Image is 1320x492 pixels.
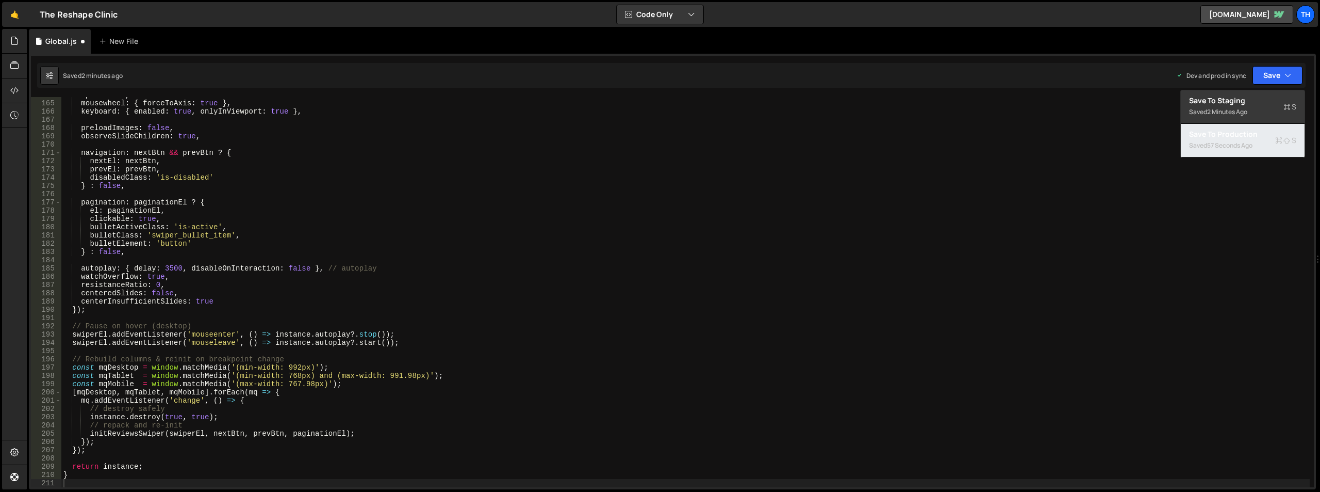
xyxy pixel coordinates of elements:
div: 183 [31,248,61,256]
span: S [1283,102,1296,112]
div: 199 [31,380,61,388]
div: 170 [31,140,61,149]
div: 171 [31,149,61,157]
div: 2 minutes ago [1207,107,1247,116]
div: Global.js [45,36,77,46]
div: 174 [31,173,61,182]
div: Save to Production [1189,129,1296,139]
div: 177 [31,198,61,207]
div: 166 [31,107,61,116]
button: Save to StagingS Saved2 minutes ago [1181,90,1305,124]
div: 202 [31,405,61,413]
div: 168 [31,124,61,132]
div: 201 [31,396,61,405]
div: 198 [31,372,61,380]
div: 2 minutes ago [81,71,123,80]
div: 167 [31,116,61,124]
div: 211 [31,479,61,487]
div: 181 [31,231,61,240]
div: 179 [31,215,61,223]
div: 180 [31,223,61,231]
div: 172 [31,157,61,165]
div: 196 [31,355,61,363]
div: 186 [31,273,61,281]
div: 210 [31,471,61,479]
div: 208 [31,454,61,463]
div: 197 [31,363,61,372]
div: 176 [31,190,61,198]
div: 182 [31,240,61,248]
div: 175 [31,182,61,190]
a: 🤙 [2,2,27,27]
div: 203 [31,413,61,421]
div: 185 [31,264,61,273]
a: Th [1296,5,1315,24]
div: 206 [31,438,61,446]
a: [DOMAIN_NAME] [1200,5,1293,24]
div: Saved [1189,139,1296,152]
div: Saved [1189,106,1296,118]
div: New File [99,36,142,46]
div: 200 [31,388,61,396]
button: Save to ProductionS Saved57 seconds ago [1181,124,1305,157]
div: 192 [31,322,61,330]
div: 209 [31,463,61,471]
div: 165 [31,99,61,107]
div: 173 [31,165,61,173]
div: 184 [31,256,61,264]
div: 188 [31,289,61,297]
div: 187 [31,281,61,289]
div: 178 [31,207,61,215]
div: Save to Staging [1189,96,1296,106]
div: Dev and prod in sync [1176,71,1246,80]
button: Code Only [617,5,703,24]
div: The Reshape Clinic [40,8,118,21]
div: 204 [31,421,61,430]
div: 57 seconds ago [1207,141,1252,150]
div: 169 [31,132,61,140]
div: Saved [63,71,123,80]
span: S [1275,135,1296,146]
div: 194 [31,339,61,347]
div: 190 [31,306,61,314]
div: 195 [31,347,61,355]
div: 193 [31,330,61,339]
div: 189 [31,297,61,306]
div: 207 [31,446,61,454]
div: 205 [31,430,61,438]
button: Save [1252,66,1302,85]
div: 191 [31,314,61,322]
